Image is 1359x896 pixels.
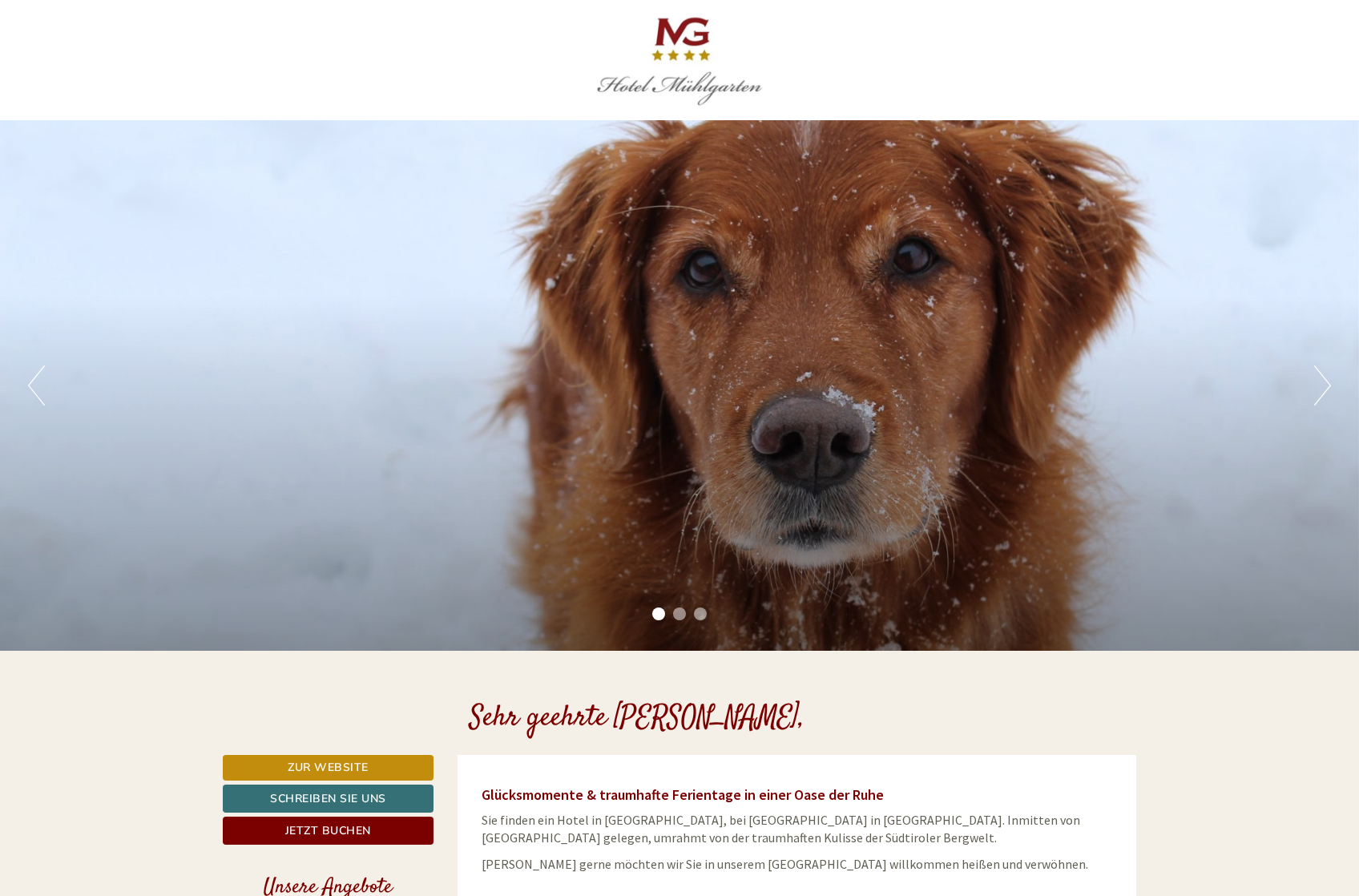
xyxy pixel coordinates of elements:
a: Zur Website [223,755,434,781]
button: Next [1314,365,1331,406]
span: Sie finden ein Hotel in [GEOGRAPHIC_DATA], bei [GEOGRAPHIC_DATA] in [GEOGRAPHIC_DATA]. Inmitten v... [482,812,1080,846]
span: Glücksmomente & traumhafte Ferientage in einer Oase der Ruhe [482,785,884,804]
p: [PERSON_NAME] gerne möchten wir Sie in unserem [GEOGRAPHIC_DATA] willkommen heißen und verwöhnen. [482,855,1113,874]
a: Schreiben Sie uns [223,785,434,813]
button: Previous [28,365,45,406]
h1: Sehr geehrte [PERSON_NAME], [470,703,805,735]
a: Jetzt buchen [223,817,434,845]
